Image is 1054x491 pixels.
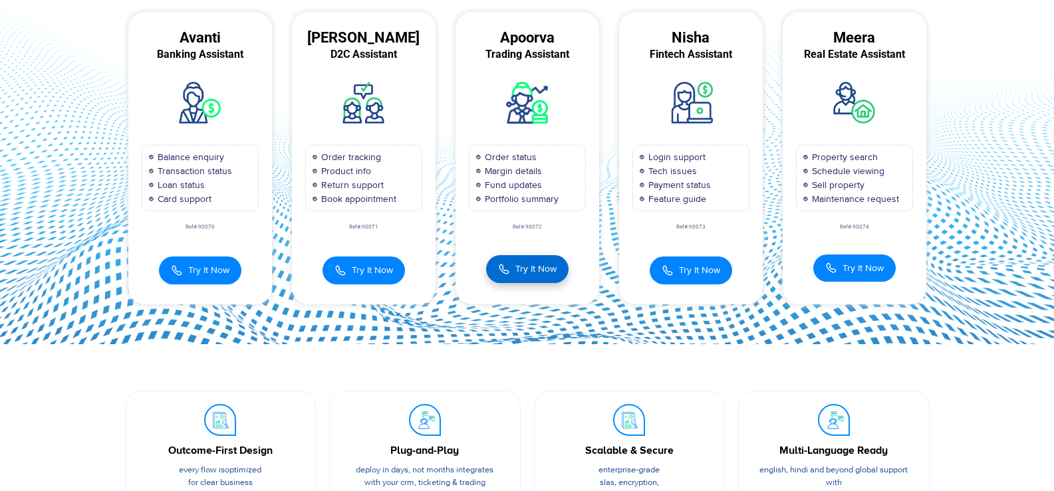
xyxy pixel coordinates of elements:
[515,262,557,276] span: Try It Now
[292,225,436,230] div: Ref#:90071
[146,442,296,458] div: Outcome-First Design
[619,49,763,60] div: Fintech Assistant
[645,164,697,178] span: Tech issues
[783,225,926,230] div: Ref#:90074
[598,464,660,475] span: Enterprise-grade
[645,192,706,206] span: Feature guide
[159,256,241,284] button: Try It Now
[843,261,884,275] span: Try It Now
[318,192,396,206] span: Book appointment
[318,164,371,178] span: Product info
[645,178,711,192] span: Payment status
[292,32,436,44] div: [PERSON_NAME]
[825,262,837,274] img: Call Icon
[318,178,384,192] span: Return support
[650,256,732,284] button: Try It Now
[645,150,706,164] span: Login support
[179,464,225,475] span: Every flow is
[813,254,896,282] button: Try It Now
[456,32,599,44] div: Apoorva
[154,150,224,164] span: Balance enquiry
[619,225,763,230] div: Ref#:90073
[171,263,183,278] img: Call Icon
[555,442,705,458] div: Scalable & Secure
[334,263,346,278] img: Call Icon
[783,32,926,44] div: Meera
[323,256,405,284] button: Try It Now
[809,192,899,206] span: Maintenance request
[619,32,763,44] div: Nisha
[662,263,674,278] img: Call Icon
[154,178,205,192] span: Loan status
[350,442,500,458] div: Plug-and-Play
[456,49,599,60] div: Trading Assistant
[486,255,569,283] button: Try It Now
[809,164,884,178] span: Schedule viewing
[154,164,232,178] span: Transaction status
[128,225,272,230] div: Ref#:90070
[128,32,272,44] div: Avanti
[456,225,599,230] div: Ref#:90072
[318,150,381,164] span: Order tracking
[481,178,542,192] span: Fund updates
[188,263,229,277] span: Try It Now
[809,178,864,192] span: Sell property
[225,464,261,475] span: optimized
[679,263,720,277] span: Try It Now
[481,164,542,178] span: Margin details
[759,442,909,458] div: Multi-Language Ready
[154,192,211,206] span: Card support
[481,150,537,164] span: Order status
[498,262,510,276] img: Call Icon
[783,49,926,60] div: Real Estate Assistant
[352,263,393,277] span: Try It Now
[809,150,878,164] span: Property search
[481,192,559,206] span: Portfolio summary
[128,49,272,60] div: Banking Assistant
[292,49,436,60] div: D2C Assistant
